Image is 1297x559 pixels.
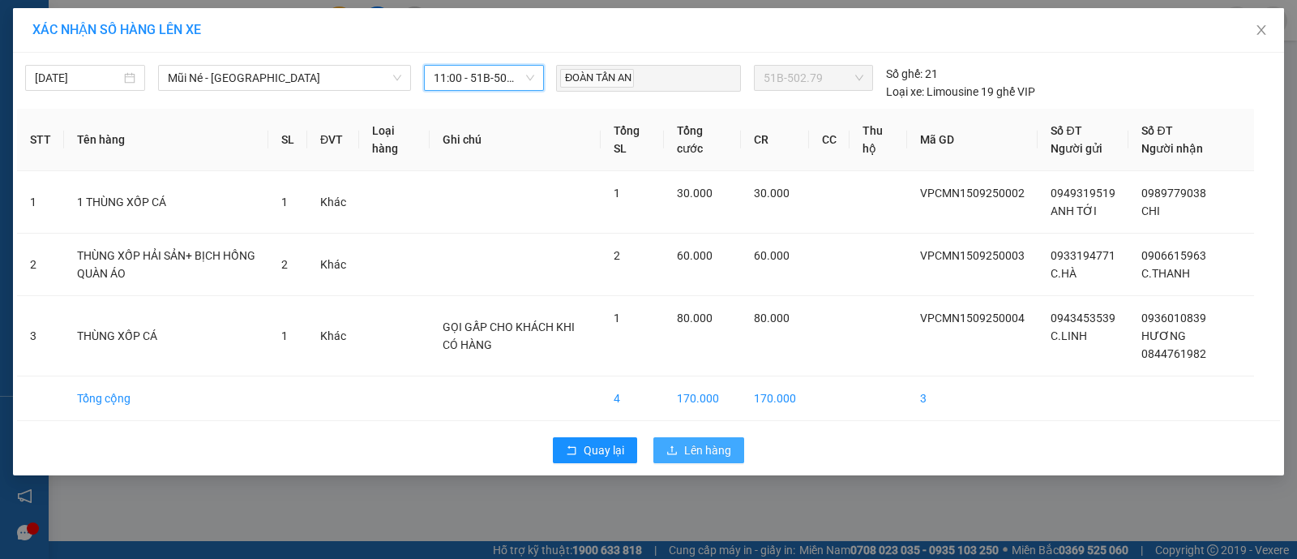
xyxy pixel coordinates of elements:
[1051,267,1077,280] span: C.HÀ
[17,296,64,376] td: 3
[553,437,637,463] button: rollbackQuay lại
[307,234,359,296] td: Khác
[664,109,741,171] th: Tổng cước
[434,66,534,90] span: 11:00 - 51B-502.79
[601,109,664,171] th: Tổng SL
[1141,249,1206,262] span: 0906615963
[907,109,1038,171] th: Mã GD
[1051,329,1087,342] span: C.LINH
[754,312,790,325] span: 80.000
[64,296,268,376] td: THÙNG XỐP CÁ
[281,196,288,209] span: 1
[1141,204,1160,217] span: CHI
[64,234,268,296] td: THÙNG XỐP HẢI SẢN+ BỊCH HỒNG QUÀN ÁO
[443,320,575,351] span: GỌI GẤP CHO KHÁCH KHI CÓ HÀNG
[920,249,1025,262] span: VPCMN1509250003
[281,329,288,342] span: 1
[754,187,790,200] span: 30.000
[64,171,268,234] td: 1 THÙNG XỐP CÁ
[1141,187,1206,200] span: 0989779038
[614,187,620,200] span: 1
[666,445,678,458] span: upload
[850,109,908,171] th: Thu hộ
[886,65,938,83] div: 21
[168,66,401,90] span: Mũi Né - Sài Gòn
[32,22,201,37] span: XÁC NHẬN SỐ HÀNG LÊN XE
[1141,329,1206,360] span: HƯƠNG 0844761982
[560,69,634,88] span: ĐOÀN TẤN AN
[112,88,216,141] li: VP VP [PERSON_NAME] Lão
[754,249,790,262] span: 60.000
[1141,312,1206,325] span: 0936010839
[307,296,359,376] td: Khác
[1051,142,1102,155] span: Người gửi
[307,109,359,171] th: ĐVT
[584,441,624,459] span: Quay lại
[677,312,713,325] span: 80.000
[684,441,731,459] span: Lên hàng
[8,8,65,65] img: logo.jpg
[664,376,741,421] td: 170.000
[764,66,863,90] span: 51B-502.79
[809,109,850,171] th: CC
[8,88,112,105] li: VP VP chợ Mũi Né
[886,83,924,101] span: Loại xe:
[1051,187,1115,200] span: 0949319519
[741,109,809,171] th: CR
[1141,267,1190,280] span: C.THANH
[653,437,744,463] button: uploadLên hàng
[566,445,577,458] span: rollback
[1255,24,1268,37] span: close
[64,376,268,421] td: Tổng cộng
[1141,142,1203,155] span: Người nhận
[8,8,235,69] li: Nam Hải Limousine
[741,376,809,421] td: 170.000
[907,376,1038,421] td: 3
[430,109,601,171] th: Ghi chú
[64,109,268,171] th: Tên hàng
[1051,312,1115,325] span: 0943453539
[886,83,1035,101] div: Limousine 19 ghế VIP
[601,376,664,421] td: 4
[1051,204,1097,217] span: ANH TỚI
[281,258,288,271] span: 2
[17,234,64,296] td: 2
[307,171,359,234] td: Khác
[1051,124,1081,137] span: Số ĐT
[677,187,713,200] span: 30.000
[1051,249,1115,262] span: 0933194771
[392,73,402,83] span: down
[886,65,922,83] span: Số ghế:
[920,312,1025,325] span: VPCMN1509250004
[17,171,64,234] td: 1
[614,249,620,262] span: 2
[1141,124,1172,137] span: Số ĐT
[17,109,64,171] th: STT
[8,109,19,120] span: environment
[614,312,620,325] span: 1
[268,109,307,171] th: SL
[1239,8,1284,54] button: Close
[359,109,430,171] th: Loại hàng
[35,69,121,87] input: 15/09/2025
[920,187,1025,200] span: VPCMN1509250002
[677,249,713,262] span: 60.000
